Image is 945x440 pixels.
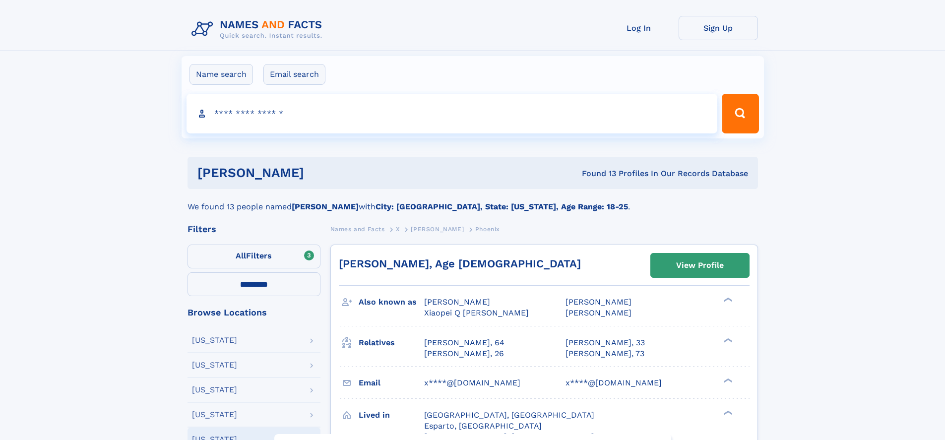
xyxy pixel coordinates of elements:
[330,223,385,235] a: Names and Facts
[189,64,253,85] label: Name search
[566,348,644,359] a: [PERSON_NAME], 73
[424,337,504,348] a: [PERSON_NAME], 64
[192,386,237,394] div: [US_STATE]
[192,336,237,344] div: [US_STATE]
[359,334,424,351] h3: Relatives
[359,375,424,391] h3: Email
[263,64,325,85] label: Email search
[411,223,464,235] a: [PERSON_NAME]
[376,202,628,211] b: City: [GEOGRAPHIC_DATA], State: [US_STATE], Age Range: 18-25
[424,348,504,359] a: [PERSON_NAME], 26
[424,421,542,431] span: Esparto, [GEOGRAPHIC_DATA]
[192,361,237,369] div: [US_STATE]
[475,226,500,233] span: Phoenix
[651,253,749,277] a: View Profile
[721,297,733,303] div: ❯
[721,409,733,416] div: ❯
[566,297,631,307] span: [PERSON_NAME]
[566,308,631,317] span: [PERSON_NAME]
[679,16,758,40] a: Sign Up
[292,202,359,211] b: [PERSON_NAME]
[236,251,246,260] span: All
[188,225,320,234] div: Filters
[359,294,424,311] h3: Also known as
[339,257,581,270] a: [PERSON_NAME], Age [DEMOGRAPHIC_DATA]
[396,223,400,235] a: X
[396,226,400,233] span: X
[188,16,330,43] img: Logo Names and Facts
[411,226,464,233] span: [PERSON_NAME]
[443,168,748,179] div: Found 13 Profiles In Our Records Database
[722,94,758,133] button: Search Button
[721,377,733,383] div: ❯
[676,254,724,277] div: View Profile
[197,167,443,179] h1: [PERSON_NAME]
[188,189,758,213] div: We found 13 people named with .
[566,337,645,348] a: [PERSON_NAME], 33
[192,411,237,419] div: [US_STATE]
[187,94,718,133] input: search input
[424,410,594,420] span: [GEOGRAPHIC_DATA], [GEOGRAPHIC_DATA]
[424,308,529,317] span: Xiaopei Q [PERSON_NAME]
[188,308,320,317] div: Browse Locations
[721,337,733,343] div: ❯
[359,407,424,424] h3: Lived in
[599,16,679,40] a: Log In
[188,245,320,268] label: Filters
[424,297,490,307] span: [PERSON_NAME]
